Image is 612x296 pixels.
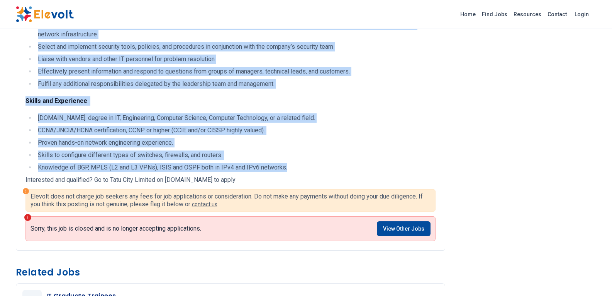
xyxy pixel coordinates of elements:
[31,193,431,208] p: Elevolt does not charge job seekers any fees for job applications or consideration. Do not make a...
[16,266,445,279] h3: Related Jobs
[570,7,593,22] a: Login
[25,175,436,185] p: Interested and qualified? Go to Tatu City Limited on [DOMAIN_NAME] to apply
[458,144,597,252] iframe: Advertisement
[25,97,87,104] strong: Skills and Experience
[457,8,479,21] a: Home
[36,21,436,39] li: Work within established configuration and change management policies to ensure awareness, approva...
[36,126,436,135] li: CCNA/JNCIA/HCNA certification, CCNP or higher (CCIE and/or CISSP highly valued).
[31,225,201,233] p: Sorry, this job is closed and is no longer accepting applications.
[510,8,544,21] a: Resources
[36,138,436,147] li: Proven hands-on network engineering experience.
[192,201,217,207] a: contact us
[36,163,436,172] li: Knowledge of BGP, MPLS (L2 and L3 VPNs), ISIS and OSPF both in IPv4 and IPv6 networks.
[36,67,436,76] li: Effectively present information and respond to questions from groups of managers, technical leads...
[36,55,436,64] li: Liaise with vendors and other IT personnel for problem resolution
[573,259,612,296] iframe: Chat Widget
[36,42,436,51] li: Select and implement security tools, policies, and procedures in conjunction with the company’s s...
[544,8,570,21] a: Contact
[36,151,436,160] li: Skills to configure different types of switches, firewalls, and routers.
[377,221,431,236] a: View Other Jobs
[36,113,436,123] li: [DOMAIN_NAME]. degree in IT, Engineering, Computer Science, Computer Technology, or a related field.
[36,79,436,89] li: Fulfil any additional responsibilities delegated by the leadership team and management.
[16,6,74,22] img: Elevolt
[458,26,597,135] iframe: Advertisement
[479,8,510,21] a: Find Jobs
